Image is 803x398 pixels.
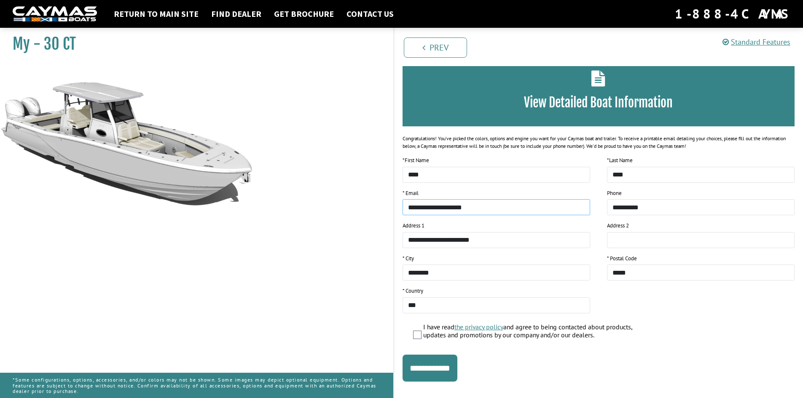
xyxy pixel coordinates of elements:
[415,95,782,110] h3: View Detailed Boat Information
[403,156,429,165] label: First Name
[675,5,790,23] div: 1-888-4CAYMAS
[607,254,637,263] label: * Postal Code
[403,189,419,198] label: * Email
[207,8,266,19] a: Find Dealer
[403,287,423,295] label: * Country
[454,323,503,331] a: the privacy policy
[403,135,795,150] div: Congratulations! You’ve picked the colors, options and engine you want for your Caymas boat and t...
[342,8,398,19] a: Contact Us
[270,8,338,19] a: Get Brochure
[607,156,633,165] label: Last Name
[722,37,790,47] a: Standard Features
[607,222,629,230] label: Address 2
[404,37,467,58] a: Prev
[403,222,424,230] label: Address 1
[13,35,372,53] h1: My - 30 CT
[403,254,414,263] label: * City
[13,373,381,398] p: *Some configurations, options, accessories, and/or colors may not be shown. Some images may depic...
[423,323,652,341] label: I have read and agree to being contacted about products, updates and promotions by our company an...
[13,6,97,22] img: white-logo-c9c8dbefe5ff5ceceb0f0178aa75bf4bb51f6bca0971e226c86eb53dfe498488.png
[110,8,203,19] a: Return to main site
[607,189,622,198] label: Phone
